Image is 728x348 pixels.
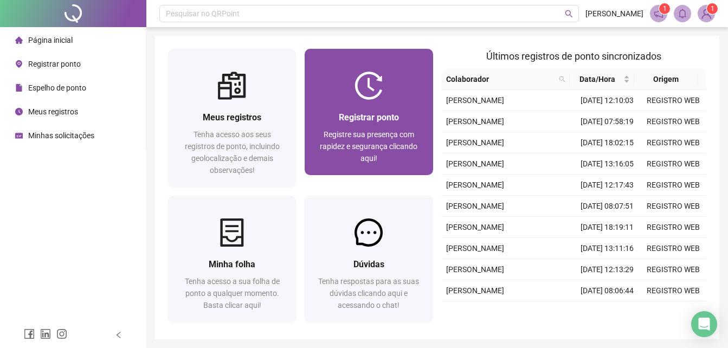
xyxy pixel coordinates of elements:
span: notification [654,9,663,18]
span: file [15,84,23,92]
span: search [557,71,568,87]
td: REGISTRO WEB [640,90,706,111]
td: REGISTRO WEB [640,280,706,301]
td: [DATE] 12:13:29 [574,259,640,280]
th: Data/Hora [570,69,634,90]
span: [PERSON_NAME] [446,159,504,168]
span: instagram [56,328,67,339]
span: [PERSON_NAME] [446,265,504,274]
span: environment [15,60,23,68]
img: 94119 [698,5,714,22]
span: [PERSON_NAME] [446,96,504,105]
span: Colaborador [446,73,555,85]
span: search [559,76,565,82]
td: [DATE] 12:10:03 [574,90,640,111]
a: Registrar pontoRegistre sua presença com rapidez e segurança clicando aqui! [305,49,433,175]
td: REGISTRO WEB [640,111,706,132]
span: [PERSON_NAME] [585,8,643,20]
span: Dúvidas [353,259,384,269]
span: 1 [663,5,667,12]
span: Data/Hora [574,73,621,85]
span: [PERSON_NAME] [446,223,504,231]
td: [DATE] 18:02:15 [574,132,640,153]
td: [DATE] 08:06:44 [574,280,640,301]
span: [PERSON_NAME] [446,202,504,210]
span: Tenha acesso aos seus registros de ponto, incluindo geolocalização e demais observações! [185,130,280,175]
span: Minha folha [209,259,255,269]
td: [DATE] 13:11:16 [574,238,640,259]
span: Minhas solicitações [28,131,94,140]
span: Página inicial [28,36,73,44]
td: REGISTRO WEB [640,153,706,175]
sup: Atualize o seu contato no menu Meus Dados [707,3,718,14]
a: DúvidasTenha respostas para as suas dúvidas clicando aqui e acessando o chat! [305,196,433,322]
td: [DATE] 12:17:43 [574,175,640,196]
span: Meus registros [28,107,78,116]
span: left [115,331,123,339]
div: Open Intercom Messenger [691,311,717,337]
td: REGISTRO WEB [640,238,706,259]
span: [PERSON_NAME] [446,117,504,126]
span: clock-circle [15,108,23,115]
span: bell [678,9,687,18]
th: Origem [634,69,698,90]
td: [DATE] 08:07:51 [574,196,640,217]
td: REGISTRO WEB [640,132,706,153]
td: REGISTRO WEB [640,301,706,323]
a: Minha folhaTenha acesso a sua folha de ponto a qualquer momento. Basta clicar aqui! [168,196,296,322]
span: [PERSON_NAME] [446,244,504,253]
td: REGISTRO WEB [640,175,706,196]
span: home [15,36,23,44]
td: REGISTRO WEB [640,217,706,238]
span: [PERSON_NAME] [446,138,504,147]
span: Últimos registros de ponto sincronizados [486,50,661,62]
td: REGISTRO WEB [640,196,706,217]
span: Registrar ponto [339,112,399,123]
td: REGISTRO WEB [640,259,706,280]
span: linkedin [40,328,51,339]
sup: 1 [659,3,670,14]
span: Tenha respostas para as suas dúvidas clicando aqui e acessando o chat! [318,277,419,310]
span: 1 [711,5,714,12]
span: Tenha acesso a sua folha de ponto a qualquer momento. Basta clicar aqui! [185,277,280,310]
td: [DATE] 18:19:11 [574,217,640,238]
a: Meus registrosTenha acesso aos seus registros de ponto, incluindo geolocalização e demais observa... [168,49,296,187]
td: [DATE] 07:58:19 [574,111,640,132]
span: search [565,10,573,18]
span: facebook [24,328,35,339]
span: Espelho de ponto [28,83,86,92]
td: [DATE] 18:15:49 [574,301,640,323]
span: Registrar ponto [28,60,81,68]
span: schedule [15,132,23,139]
span: [PERSON_NAME] [446,181,504,189]
span: Meus registros [203,112,261,123]
td: [DATE] 13:16:05 [574,153,640,175]
span: [PERSON_NAME] [446,286,504,295]
span: Registre sua presença com rapidez e segurança clicando aqui! [320,130,417,163]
